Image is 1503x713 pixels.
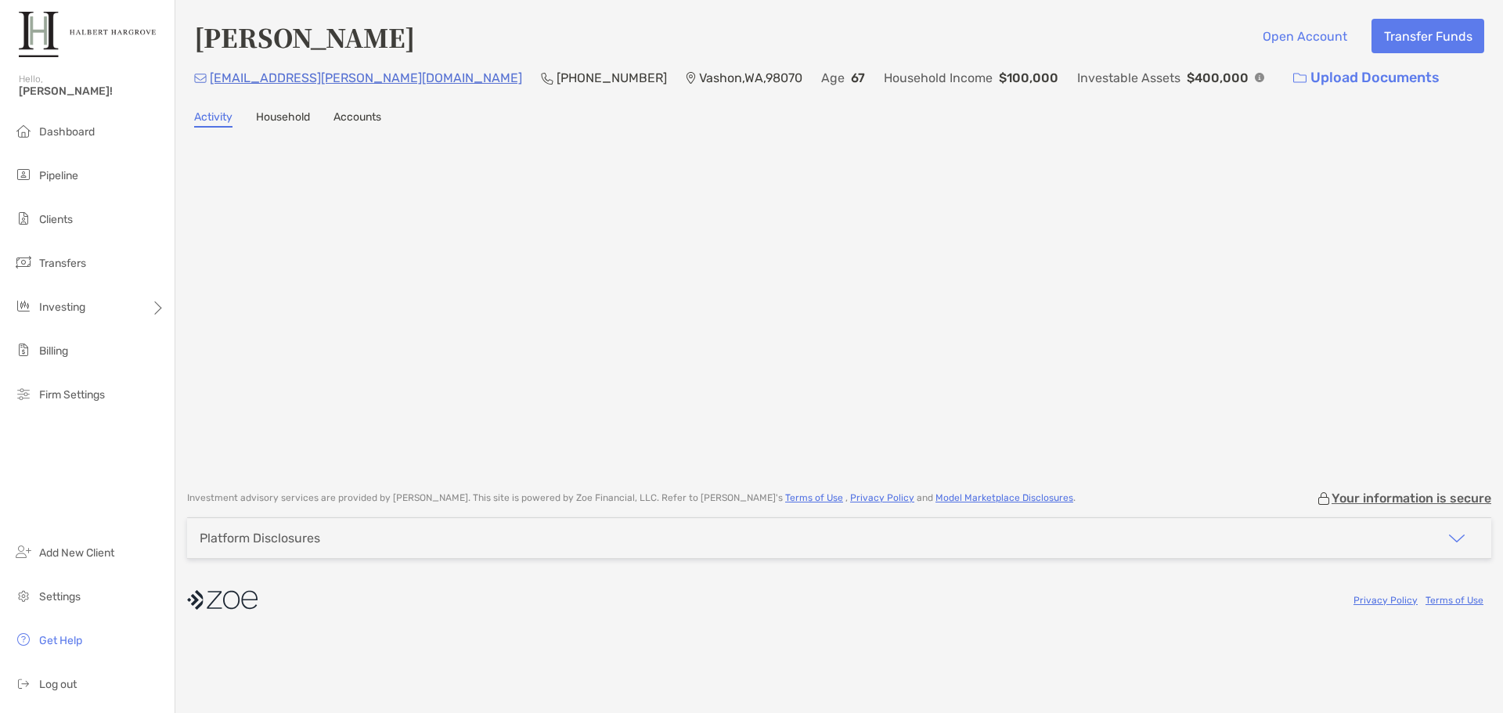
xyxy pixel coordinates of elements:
img: Info Icon [1255,73,1264,82]
p: [EMAIL_ADDRESS][PERSON_NAME][DOMAIN_NAME] [210,68,522,88]
p: Your information is secure [1332,491,1491,506]
p: $400,000 [1187,68,1249,88]
span: Add New Client [39,546,114,560]
img: billing icon [14,340,33,359]
span: Dashboard [39,125,95,139]
p: Vashon , WA , 98070 [699,68,802,88]
a: Privacy Policy [1353,595,1418,606]
span: Get Help [39,634,82,647]
a: Model Marketplace Disclosures [935,492,1073,503]
img: logout icon [14,674,33,693]
a: Upload Documents [1283,61,1450,95]
span: Clients [39,213,73,226]
p: [PHONE_NUMBER] [557,68,667,88]
span: Billing [39,344,68,358]
p: 67 [851,68,865,88]
img: icon arrow [1447,529,1466,548]
img: pipeline icon [14,165,33,184]
span: Log out [39,678,77,691]
img: dashboard icon [14,121,33,140]
div: Platform Disclosures [200,531,320,546]
p: Investment advisory services are provided by [PERSON_NAME] . This site is powered by Zoe Financia... [187,492,1076,504]
img: firm-settings icon [14,384,33,403]
img: Email Icon [194,74,207,83]
h4: [PERSON_NAME] [194,19,415,55]
img: clients icon [14,209,33,228]
p: $100,000 [999,68,1058,88]
img: investing icon [14,297,33,315]
img: Zoe Logo [19,6,156,63]
span: Transfers [39,257,86,270]
img: add_new_client icon [14,542,33,561]
img: Location Icon [686,72,696,85]
p: Age [821,68,845,88]
button: Transfer Funds [1371,19,1484,53]
a: Privacy Policy [850,492,914,503]
span: [PERSON_NAME]! [19,85,165,98]
p: Investable Assets [1077,68,1180,88]
a: Terms of Use [1426,595,1483,606]
img: Phone Icon [541,72,553,85]
a: Activity [194,110,232,128]
img: get-help icon [14,630,33,649]
span: Firm Settings [39,388,105,402]
span: Settings [39,590,81,603]
span: Pipeline [39,169,78,182]
p: Household Income [884,68,993,88]
button: Open Account [1250,19,1359,53]
a: Accounts [333,110,381,128]
img: button icon [1293,73,1307,84]
img: transfers icon [14,253,33,272]
span: Investing [39,301,85,314]
a: Household [256,110,310,128]
img: company logo [187,582,258,618]
a: Terms of Use [785,492,843,503]
img: settings icon [14,586,33,605]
